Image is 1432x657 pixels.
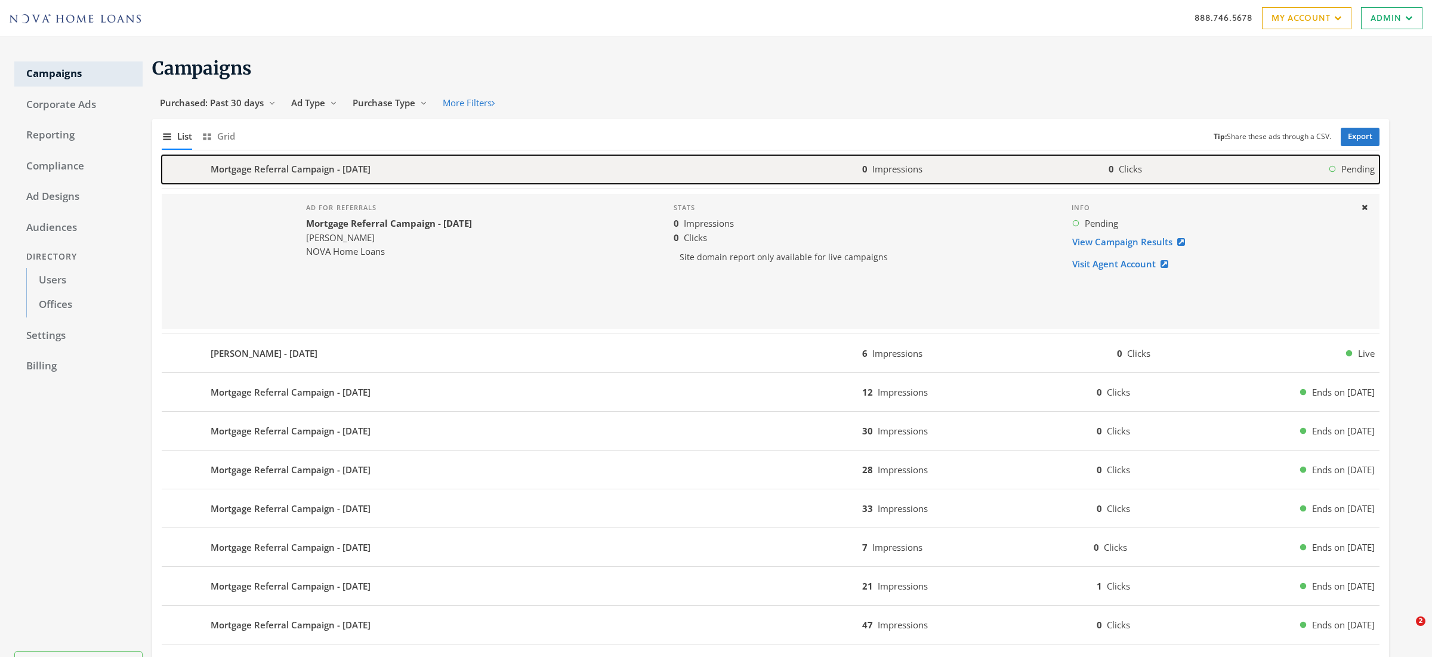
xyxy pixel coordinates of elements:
b: [PERSON_NAME] - [DATE] [211,347,317,360]
span: Ends on [DATE] [1312,424,1375,438]
span: Pending [1341,162,1375,176]
span: Impressions [878,425,928,437]
b: 12 [862,386,873,398]
a: Compliance [14,154,143,179]
div: NOVA Home Loans [306,245,472,258]
a: Visit Agent Account [1072,253,1176,275]
span: Clicks [1107,464,1130,476]
span: Impressions [872,163,922,175]
iframe: Intercom live chat [1391,616,1420,645]
button: Mortgage Referral Campaign - [DATE]12Impressions0ClicksEnds on [DATE] [162,378,1379,406]
a: View Campaign Results [1072,231,1193,253]
span: Campaigns [152,57,252,79]
button: Mortgage Referral Campaign - [DATE]47Impressions0ClicksEnds on [DATE] [162,610,1379,639]
a: 888.746.5678 [1195,11,1252,24]
div: [PERSON_NAME] [306,231,472,245]
span: Purchase Type [353,97,415,109]
button: [PERSON_NAME] - [DATE]6Impressions0ClicksLive [162,339,1379,368]
h4: Ad for referrals [306,203,472,212]
button: Mortgage Referral Campaign - [DATE]30Impressions0ClicksEnds on [DATE] [162,417,1379,445]
a: Reporting [14,123,143,148]
b: Mortgage Referral Campaign - [DATE] [306,217,472,229]
b: Mortgage Referral Campaign - [DATE] [211,579,371,593]
span: Clicks [1107,502,1130,514]
b: 30 [862,425,873,437]
span: Clicks [684,232,707,243]
b: Mortgage Referral Campaign - [DATE] [211,502,371,516]
span: Ends on [DATE] [1312,541,1375,554]
button: Mortgage Referral Campaign - [DATE]33Impressions0ClicksEnds on [DATE] [162,494,1379,523]
a: Export [1341,128,1379,146]
a: Ad Designs [14,184,143,209]
span: Live [1358,347,1375,360]
b: Mortgage Referral Campaign - [DATE] [211,385,371,399]
a: Audiences [14,215,143,240]
span: Ends on [DATE] [1312,463,1375,477]
span: Clicks [1107,425,1130,437]
b: 0 [1117,347,1122,359]
span: Impressions [878,619,928,631]
img: Adwerx [10,14,141,23]
a: Admin [1361,7,1422,29]
b: 33 [862,502,873,514]
button: Mortgage Referral Campaign - [DATE]28Impressions0ClicksEnds on [DATE] [162,455,1379,484]
b: Mortgage Referral Campaign - [DATE] [211,424,371,438]
span: Purchased: Past 30 days [160,97,264,109]
p: Site domain report only available for live campaigns [674,245,1053,270]
b: 0 [1097,619,1102,631]
b: 0 [674,232,679,243]
a: Offices [26,292,143,317]
button: Purchased: Past 30 days [152,92,283,114]
button: Mortgage Referral Campaign - [DATE]0Impressions0ClicksPending [162,155,1379,184]
a: Corporate Ads [14,92,143,118]
span: Clicks [1104,541,1127,553]
span: 2 [1416,616,1425,626]
b: 0 [1097,464,1102,476]
span: Ends on [DATE] [1312,385,1375,399]
small: Share these ads through a CSV. [1214,131,1331,143]
b: 0 [1097,502,1102,514]
span: Ad Type [291,97,325,109]
b: 47 [862,619,873,631]
button: Grid [202,124,235,149]
b: 0 [1097,425,1102,437]
b: 0 [862,163,868,175]
b: 0 [674,217,679,229]
span: Impressions [878,386,928,398]
b: 21 [862,580,873,592]
b: 1 [1097,580,1102,592]
span: Clicks [1127,347,1150,359]
button: Mortgage Referral Campaign - [DATE]21Impressions1ClicksEnds on [DATE] [162,572,1379,600]
b: Mortgage Referral Campaign - [DATE] [211,541,371,554]
span: Impressions [872,347,922,359]
b: 0 [1097,386,1102,398]
h4: Stats [674,203,1053,212]
span: Ends on [DATE] [1312,618,1375,632]
a: Users [26,268,143,293]
a: Settings [14,323,143,348]
b: Mortgage Referral Campaign - [DATE] [211,162,371,176]
a: Billing [14,354,143,379]
a: Campaigns [14,61,143,87]
b: Mortgage Referral Campaign - [DATE] [211,463,371,477]
span: List [177,129,192,143]
b: 7 [862,541,868,553]
b: 0 [1094,541,1099,553]
b: 6 [862,347,868,359]
span: Impressions [684,217,734,229]
span: Clicks [1107,580,1130,592]
button: List [162,124,192,149]
span: Clicks [1119,163,1142,175]
span: Impressions [878,502,928,514]
button: Purchase Type [345,92,435,114]
span: Impressions [878,464,928,476]
span: Impressions [872,541,922,553]
span: Pending [1085,217,1118,230]
button: More Filters [435,92,502,114]
div: Directory [14,246,143,268]
span: Ends on [DATE] [1312,579,1375,593]
span: Clicks [1107,386,1130,398]
span: Clicks [1107,619,1130,631]
a: My Account [1262,7,1351,29]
